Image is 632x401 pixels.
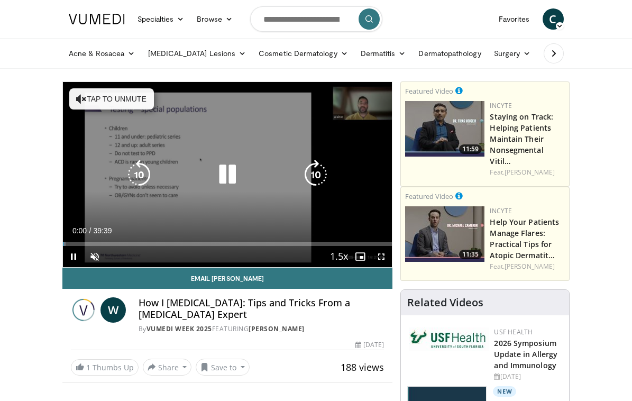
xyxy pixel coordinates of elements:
[69,14,125,24] img: VuMedi Logo
[490,206,512,215] a: Incyte
[86,362,90,372] span: 1
[493,386,516,397] p: New
[494,372,561,381] div: [DATE]
[350,246,371,267] button: Enable picture-in-picture mode
[139,297,384,320] h4: How I [MEDICAL_DATA]: Tips and Tricks From a [MEDICAL_DATA] Expert
[63,242,392,246] div: Progress Bar
[139,324,384,334] div: By FEATURING
[407,296,483,309] h4: Related Videos
[488,43,537,64] a: Surgery
[490,101,512,110] a: Incyte
[71,359,139,376] a: 1 Thumbs Up
[250,6,382,32] input: Search topics, interventions
[62,268,393,289] a: Email [PERSON_NAME]
[405,206,484,262] img: 601112bd-de26-4187-b266-f7c9c3587f14.png.150x105_q85_crop-smart_upscale.jpg
[100,297,126,323] a: W
[459,144,482,154] span: 11:59
[371,246,392,267] button: Fullscreen
[63,246,84,267] button: Pause
[492,8,536,30] a: Favorites
[341,361,384,373] span: 188 views
[405,101,484,157] img: fe0751a3-754b-4fa7-bfe3-852521745b57.png.150x105_q85_crop-smart_upscale.jpg
[328,246,350,267] button: Playback Rate
[412,43,487,64] a: Dermatopathology
[490,217,559,260] a: Help Your Patients Manage Flares: Practical Tips for Atopic Dermatit…
[543,8,564,30] a: C
[354,43,413,64] a: Dermatitis
[494,327,533,336] a: USF Health
[72,226,87,235] span: 0:00
[84,246,105,267] button: Unmute
[505,262,555,271] a: [PERSON_NAME]
[71,297,96,323] img: Vumedi Week 2025
[93,226,112,235] span: 39:39
[131,8,191,30] a: Specialties
[143,359,192,376] button: Share
[490,168,565,177] div: Feat.
[405,206,484,262] a: 11:35
[196,359,250,376] button: Save to
[494,338,557,370] a: 2026 Symposium Update in Allergy and Immunology
[190,8,239,30] a: Browse
[252,43,354,64] a: Cosmetic Dermatology
[142,43,253,64] a: [MEDICAL_DATA] Lesions
[249,324,305,333] a: [PERSON_NAME]
[89,226,91,235] span: /
[490,112,553,166] a: Staying on Track: Helping Patients Maintain Their Nonsegmental Vitil…
[63,82,392,267] video-js: Video Player
[459,250,482,259] span: 11:35
[505,168,555,177] a: [PERSON_NAME]
[405,192,453,201] small: Featured Video
[355,340,384,350] div: [DATE]
[409,327,489,351] img: 6ba8804a-8538-4002-95e7-a8f8012d4a11.png.150x105_q85_autocrop_double_scale_upscale_version-0.2.jpg
[146,324,212,333] a: Vumedi Week 2025
[405,101,484,157] a: 11:59
[405,86,453,96] small: Featured Video
[69,88,154,110] button: Tap to unmute
[62,43,142,64] a: Acne & Rosacea
[490,262,565,271] div: Feat.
